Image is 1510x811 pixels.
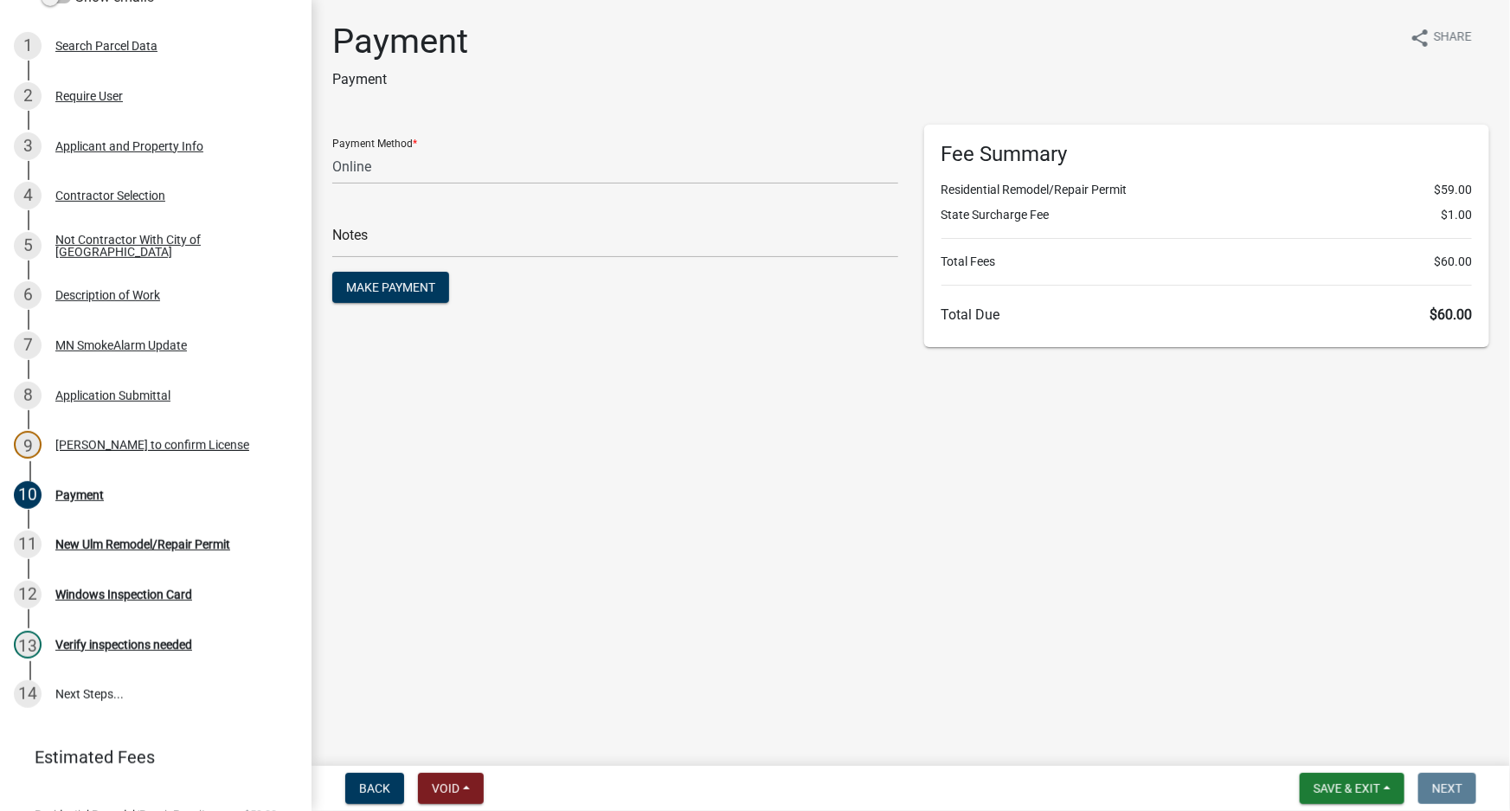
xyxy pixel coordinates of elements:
[332,272,449,303] button: Make Payment
[14,182,42,209] div: 4
[941,306,1473,323] h6: Total Due
[1434,181,1472,199] span: $59.00
[55,234,284,258] div: Not Contractor With City of [GEOGRAPHIC_DATA]
[14,481,42,509] div: 10
[941,253,1473,271] li: Total Fees
[55,439,249,451] div: [PERSON_NAME] to confirm License
[418,773,484,804] button: Void
[55,389,170,402] div: Application Submittal
[14,740,284,775] a: Estimated Fees
[941,181,1473,199] li: Residential Remodel/Repair Permit
[1314,782,1380,795] span: Save & Exit
[1396,21,1486,55] button: shareShare
[14,281,42,309] div: 6
[14,531,42,558] div: 11
[55,289,160,301] div: Description of Work
[55,190,165,202] div: Contractor Selection
[55,589,192,601] div: Windows Inspection Card
[346,280,435,294] span: Make Payment
[1418,773,1476,804] button: Next
[1441,206,1472,224] span: $1.00
[14,32,42,60] div: 1
[1432,782,1462,795] span: Next
[359,782,390,795] span: Back
[55,40,157,52] div: Search Parcel Data
[55,538,230,550] div: New Ulm Remodel/Repair Permit
[14,631,42,659] div: 13
[1410,28,1430,48] i: share
[55,489,104,501] div: Payment
[432,782,459,795] span: Void
[14,382,42,409] div: 8
[14,431,42,459] div: 9
[14,331,42,359] div: 7
[332,21,468,62] h1: Payment
[1434,253,1472,271] span: $60.00
[941,206,1473,224] li: State Surcharge Fee
[14,132,42,160] div: 3
[941,142,1473,167] h6: Fee Summary
[1434,28,1472,48] span: Share
[345,773,404,804] button: Back
[55,639,192,651] div: Verify inspections needed
[55,339,187,351] div: MN SmokeAlarm Update
[14,82,42,110] div: 2
[14,581,42,608] div: 12
[14,232,42,260] div: 5
[14,680,42,708] div: 14
[55,90,123,102] div: Require User
[55,140,203,152] div: Applicant and Property Info
[1430,306,1472,323] span: $60.00
[1300,773,1404,804] button: Save & Exit
[332,69,468,90] p: Payment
